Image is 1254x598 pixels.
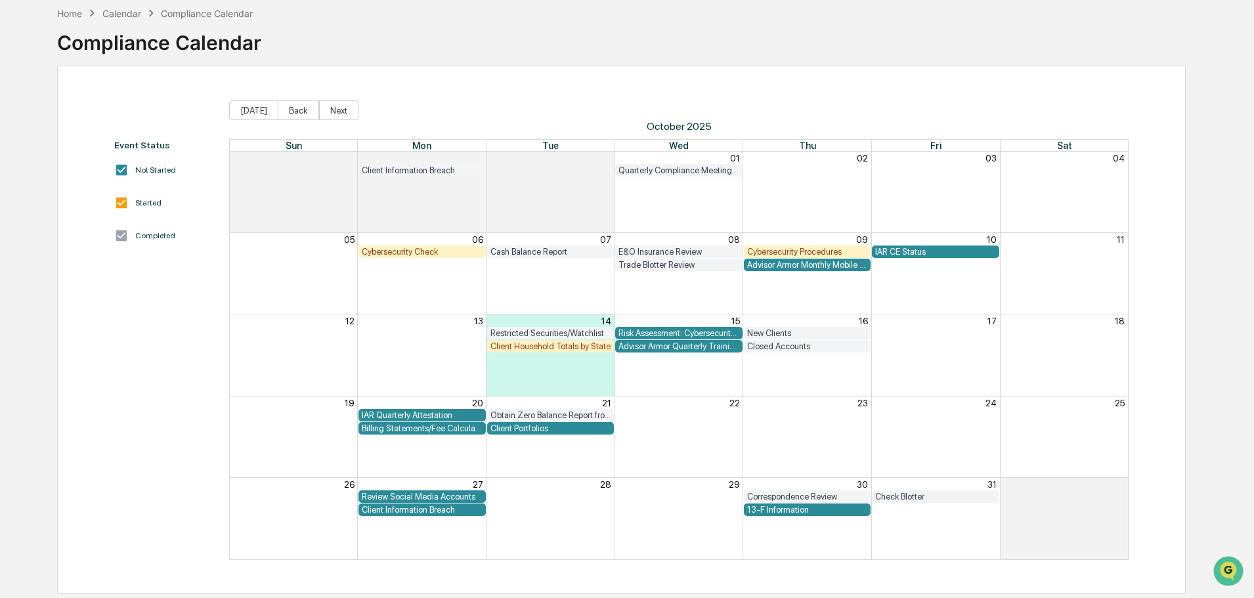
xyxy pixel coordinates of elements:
[362,165,483,175] div: Client Information Breach
[229,120,1129,133] span: October 2025
[1115,398,1125,408] button: 25
[729,479,740,490] button: 29
[135,165,176,175] div: Not Started
[731,316,740,326] button: 15
[490,341,611,351] div: Client Household Totals by State
[229,100,278,120] button: [DATE]
[490,410,611,420] div: Obtain Zero Balance Report from Custodian
[362,423,483,433] div: Billing Statements/Fee Calculations Report
[345,398,355,408] button: 19
[490,247,611,257] div: Cash Balance Report
[286,140,302,151] span: Sun
[90,263,168,287] a: 🗄️Attestations
[102,8,141,19] div: Calendar
[1212,555,1247,590] iframe: Open customer support
[319,100,358,120] button: Next
[747,247,868,257] div: Cybersecurity Procedures
[26,293,83,307] span: Data Lookup
[729,398,740,408] button: 22
[728,234,740,245] button: 08
[109,179,114,189] span: •
[362,505,483,515] div: Client Information Breach
[875,492,996,502] div: Check Blotter
[95,270,106,280] div: 🗄️
[490,328,611,338] div: Restricted Securities/Watchlist
[343,153,355,163] button: 28
[618,247,739,257] div: E&O Insurance Review
[875,247,996,257] div: IAR CE Status
[618,260,739,270] div: Trade Blotter Review
[362,410,483,420] div: IAR Quarterly Attestation
[618,328,739,338] div: Risk Assessment: Cybersecurity and Technology Vendor Review
[857,398,868,408] button: 23
[57,20,261,54] div: Compliance Calendar
[116,179,143,189] span: [DATE]
[344,479,355,490] button: 26
[362,247,483,257] div: Cybersecurity Check
[8,288,88,312] a: 🔎Data Lookup
[57,8,82,19] div: Home
[8,263,90,287] a: 🖐️Preclearance
[730,153,740,163] button: 01
[93,325,159,335] a: Powered byPylon
[747,492,868,502] div: Correspondence Review
[618,341,739,351] div: Advisor Armor Quarterly Training Attestation
[747,505,868,515] div: 13-F Information
[474,316,483,326] button: 13
[278,100,319,120] button: Back
[473,479,483,490] button: 27
[229,139,1129,560] div: Month View
[1115,479,1125,490] button: 01
[747,328,868,338] div: New Clients
[987,234,997,245] button: 10
[857,479,868,490] button: 30
[13,270,24,280] div: 🖐️
[345,316,355,326] button: 12
[131,326,159,335] span: Pylon
[412,140,431,151] span: Mon
[1113,153,1125,163] button: 04
[41,179,106,189] span: [PERSON_NAME]
[985,153,997,163] button: 03
[747,260,868,270] div: Advisor Armor Monthly Mobile Applet Scan
[135,231,175,240] div: Completed
[108,268,163,282] span: Attestations
[109,214,114,224] span: •
[987,316,997,326] button: 17
[602,398,611,408] button: 21
[344,234,355,245] button: 05
[13,202,34,223] img: Tammy Steffen
[204,143,239,159] button: See all
[472,153,483,163] button: 29
[223,104,239,120] button: Start new chat
[13,28,239,49] p: How can we help?
[13,146,88,156] div: Past conversations
[116,214,143,224] span: [DATE]
[985,398,997,408] button: 24
[799,140,816,151] span: Thu
[856,234,868,245] button: 09
[472,234,483,245] button: 06
[135,198,162,207] div: Started
[161,8,253,19] div: Compliance Calendar
[362,492,483,502] div: Review Social Media Accounts
[930,140,941,151] span: Fri
[600,234,611,245] button: 07
[472,398,483,408] button: 20
[1117,234,1125,245] button: 11
[28,100,51,124] img: 8933085812038_c878075ebb4cc5468115_72.jpg
[13,166,34,187] img: Tammy Steffen
[13,100,37,124] img: 1746055101610-c473b297-6a78-478c-a979-82029cc54cd1
[669,140,689,151] span: Wed
[59,100,215,114] div: Start new chat
[601,316,611,326] button: 14
[1057,140,1072,151] span: Sat
[859,316,868,326] button: 16
[1115,316,1125,326] button: 18
[41,214,106,224] span: [PERSON_NAME]
[857,153,868,163] button: 02
[490,423,611,433] div: Client Portfolios
[542,140,559,151] span: Tue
